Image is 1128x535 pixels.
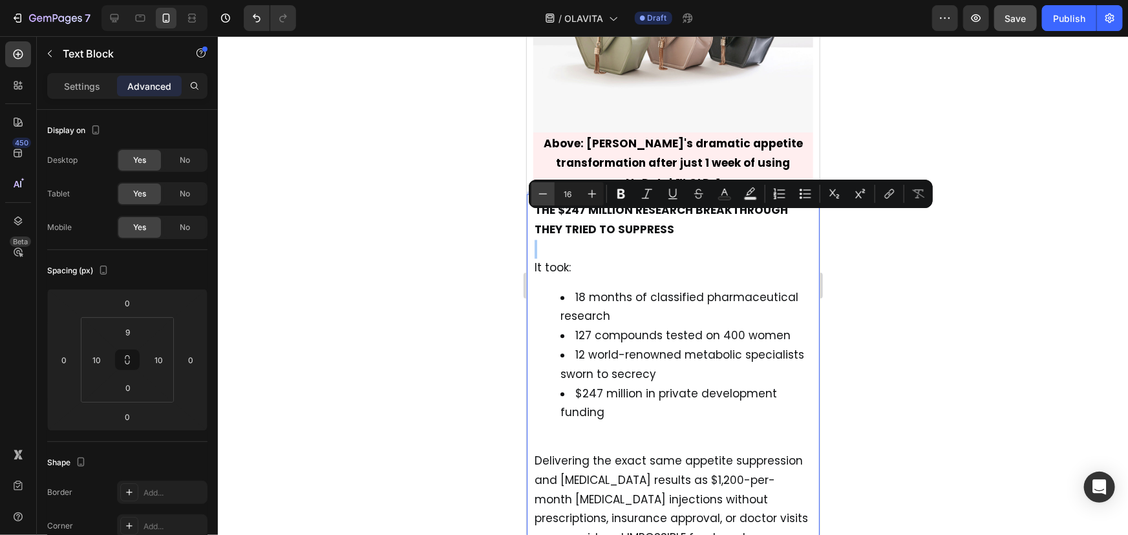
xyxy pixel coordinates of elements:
[47,154,78,166] div: Desktop
[149,350,169,370] input: 10px
[47,262,111,280] div: Spacing (px)
[115,322,141,342] input: 9px
[34,311,277,346] span: 12 world-renowned metabolic specialists sworn to secrecy
[47,188,70,200] div: Tablet
[180,222,190,233] span: No
[527,36,820,535] iframe: Design area
[63,46,173,61] p: Text Block
[47,222,72,233] div: Mobile
[133,154,146,166] span: Yes
[12,138,31,148] div: 450
[114,407,140,426] input: 0
[47,520,73,532] div: Corner
[127,79,171,93] p: Advanced
[144,487,204,499] div: Add...
[1084,472,1115,503] div: Open Intercom Messenger
[181,350,200,370] input: 0
[529,180,933,208] div: Editor contextual toolbar
[8,224,44,239] span: It took:
[8,166,261,201] strong: THE $247 MILLION RESEARCH BREAKTHROUGH THEY TRIED TO SUPPRESS
[54,350,74,370] input: 0
[5,5,96,31] button: 7
[144,521,204,532] div: Add...
[1005,13,1027,24] span: Save
[1053,12,1085,25] div: Publish
[47,487,72,498] div: Border
[115,378,141,397] input: 0px
[994,5,1037,31] button: Save
[244,5,296,31] div: Undo/Redo
[133,188,146,200] span: Yes
[34,253,271,288] span: 18 months of classified pharmaceutical research
[180,188,190,200] span: No
[559,12,562,25] span: /
[48,291,264,307] span: 127 compounds tested on 400 women
[10,236,31,247] div: Beta
[34,350,250,384] span: $247 million in private development funding
[64,79,100,93] p: Settings
[8,417,281,509] span: Delivering the exact same appetite suppression and [MEDICAL_DATA] results as $1,200-per-month [ME...
[85,10,90,26] p: 7
[114,293,140,313] input: 0
[133,222,146,233] span: Yes
[565,12,604,25] span: OLAVITA
[648,12,667,24] span: Draft
[47,454,89,472] div: Shape
[1042,5,1096,31] button: Publish
[87,350,107,370] input: 10px
[47,122,103,140] div: Display on
[180,154,190,166] span: No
